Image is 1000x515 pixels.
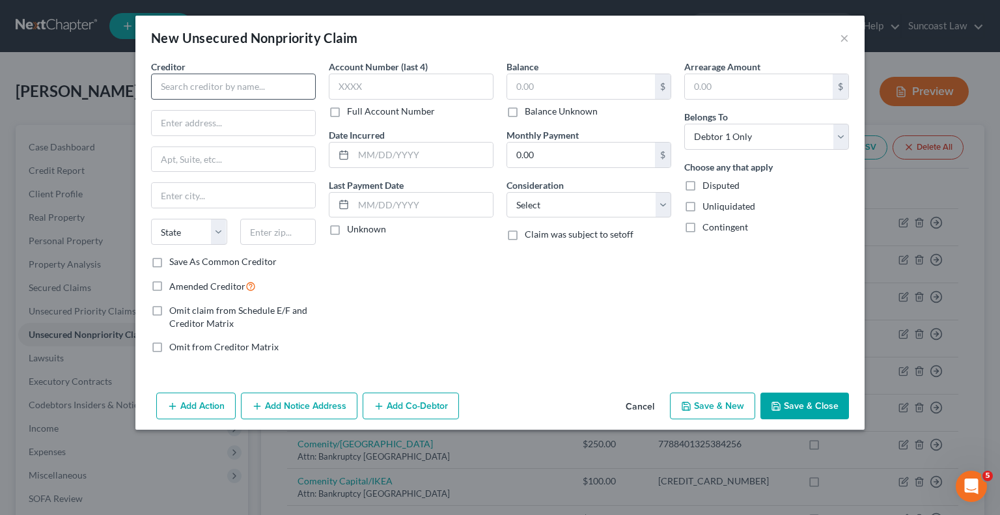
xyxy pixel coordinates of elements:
[363,393,459,420] button: Add Co-Debtor
[152,111,315,135] input: Enter address...
[982,471,993,481] span: 5
[151,29,357,47] div: New Unsecured Nonpriority Claim
[507,60,538,74] label: Balance
[702,201,755,212] span: Unliquidated
[833,74,848,99] div: $
[56,294,129,303] b: [PERSON_NAME]
[152,147,315,172] input: Apt, Suite, etc...
[702,221,748,232] span: Contingent
[62,415,72,426] button: Upload attachment
[169,305,307,329] span: Omit claim from Schedule E/F and Creditor Matrix
[53,190,121,201] strong: Amendments
[507,74,655,99] input: 0.00
[240,219,316,245] input: Enter zip...
[229,5,252,29] div: Close
[21,341,201,390] b: Client Profile > Joint Debtor Profile > "Does joint debtor have a different address than debtor?
[53,225,128,235] strong: All Cases View
[151,61,186,72] span: Creditor
[8,5,33,30] button: go back
[32,79,102,90] b: In 30 minutes
[655,74,671,99] div: $
[684,160,773,174] label: Choose any that apply
[10,143,250,290] div: Operator says…
[10,320,250,441] div: Lindsey says…
[347,223,386,236] label: Unknown
[63,16,162,29] p: The team can also help
[10,101,214,142] div: In the meantime, these articles might help:
[347,105,435,118] label: Full Account Number
[329,178,404,192] label: Last Payment Date
[151,74,316,100] input: Search creditor by name...
[41,415,51,426] button: Gif picker
[169,341,279,352] span: Omit from Creditor Matrix
[20,415,31,426] button: Emoji picker
[40,144,249,178] div: Post Petition Filing
[169,255,277,268] label: Save As Common Creditor
[10,1,214,100] div: You’ll get replies here and in your email:✉️[EMAIL_ADDRESS][DOMAIN_NAME]The team will be back🕒In ...
[223,410,244,431] button: Send a message…
[354,143,493,167] input: MM/DD/YYYY
[10,1,250,101] div: Operator says…
[56,293,222,305] div: joined the conversation
[354,193,493,217] input: MM/DD/YYYY
[169,281,245,292] span: Amended Creditor
[329,128,385,142] label: Date Incurred
[684,60,760,74] label: Arrearage Amount
[10,253,31,273] img: Profile image for Operator
[37,7,58,28] img: Profile image for Operator
[507,178,564,192] label: Consideration
[83,415,93,426] button: Start recording
[525,229,633,240] span: Claim was subject to setoff
[10,101,250,143] div: Operator says…
[21,35,124,58] b: [EMAIL_ADDRESS][DOMAIN_NAME]
[63,7,109,16] h1: Operator
[90,258,213,269] span: More in the Help Center
[67,341,85,352] b: Yes
[329,60,428,74] label: Account Number (last 4)
[685,74,833,99] input: 0.00
[204,5,229,30] button: Home
[39,292,52,305] img: Profile image for Lindsey
[21,66,203,92] div: The team will be back 🕒
[241,393,357,420] button: Add Notice Address
[11,388,249,410] textarea: Message…
[40,178,249,213] div: Amendments
[615,394,665,420] button: Cancel
[507,128,579,142] label: Monthly Payment
[655,143,671,167] div: $
[21,109,203,134] div: In the meantime, these articles might help:
[840,30,849,46] button: ×
[156,393,236,420] button: Add Action
[507,143,655,167] input: 0.00
[670,393,755,420] button: Save & New
[21,328,203,405] div: Hi [PERSON_NAME]! You should be able to select " "in ". Please let me know if you have any questi...
[40,213,249,247] div: All Cases View
[525,105,598,118] label: Balance Unknown
[702,180,740,191] span: Disputed
[10,290,250,320] div: Lindsey says…
[10,320,214,413] div: Hi [PERSON_NAME]! You should be able to select "Yes"inClient Profile > Joint Debtor Profile > "Do...
[152,183,315,208] input: Enter city...
[956,471,987,502] iframe: Intercom live chat
[53,156,152,166] strong: Post Petition Filing
[760,393,849,420] button: Save & Close
[684,111,728,122] span: Belongs To
[40,247,249,279] a: More in the Help Center
[329,74,493,100] input: XXXX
